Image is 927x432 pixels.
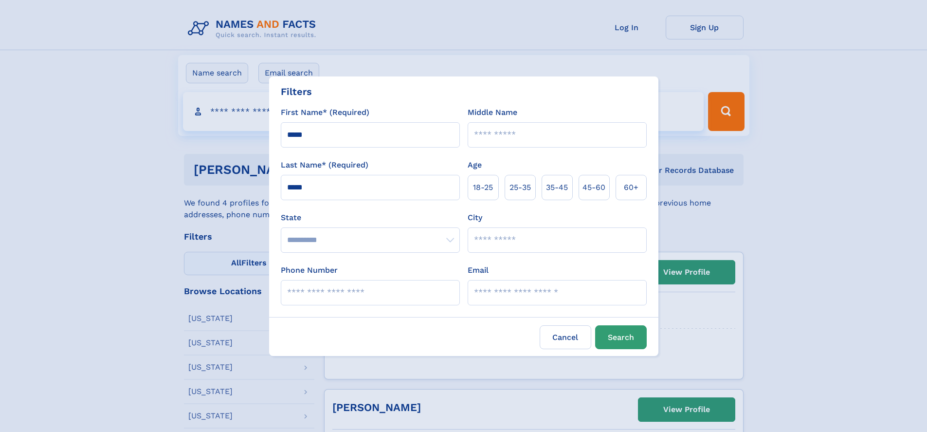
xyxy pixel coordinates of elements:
[624,182,638,193] span: 60+
[582,182,605,193] span: 45‑60
[468,159,482,171] label: Age
[595,325,647,349] button: Search
[546,182,568,193] span: 35‑45
[281,264,338,276] label: Phone Number
[468,264,489,276] label: Email
[473,182,493,193] span: 18‑25
[281,212,460,224] label: State
[468,107,517,118] label: Middle Name
[468,212,482,224] label: City
[281,84,312,99] div: Filters
[281,107,369,118] label: First Name* (Required)
[540,325,591,349] label: Cancel
[509,182,531,193] span: 25‑35
[281,159,368,171] label: Last Name* (Required)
